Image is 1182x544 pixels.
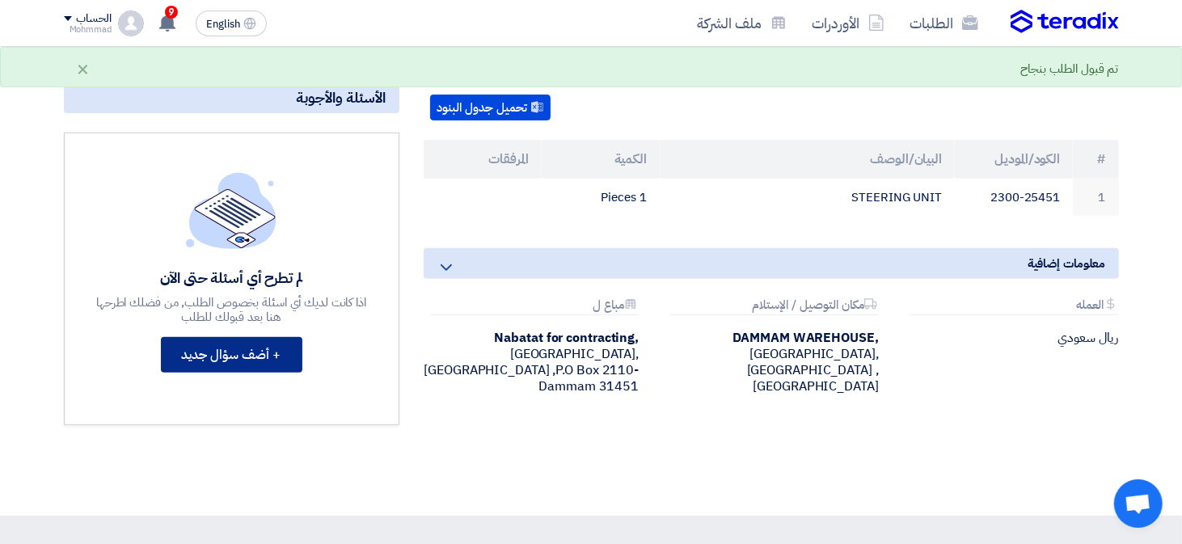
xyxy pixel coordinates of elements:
img: profile_test.png [118,11,144,36]
td: STEERING UNIT [660,179,955,217]
div: تم قبول الطلب بنجاح [1020,60,1118,78]
img: empty_state_list.svg [186,172,277,248]
td: 1 [1073,179,1118,217]
td: 2300-25451 [955,179,1073,217]
span: English [206,19,240,30]
div: × [77,59,91,78]
button: English [196,11,267,36]
a: ملف الشركة [685,4,800,42]
b: Nabatat for contracting, [495,328,640,348]
a: الطلبات [897,4,991,42]
button: تحميل جدول البنود [430,95,551,120]
div: Mohmmad [64,25,112,34]
th: الكود/الموديل [955,140,1073,179]
th: المرفقات [424,140,542,179]
img: Teradix logo [1011,10,1119,34]
div: العمله [910,298,1119,315]
span: 9 [165,6,178,19]
th: الكمية [542,140,660,179]
td: 1 Pieces [542,179,660,217]
span: الأسئلة والأجوبة [297,88,386,107]
a: الأوردرات [800,4,897,42]
div: لم تطرح أي أسئلة حتى الآن [94,268,369,287]
div: مكان التوصيل / الإستلام [669,298,879,315]
th: # [1073,140,1118,179]
button: + أضف سؤال جديد [161,337,302,373]
th: البيان/الوصف [660,140,955,179]
div: مباع ل [430,298,640,315]
div: [GEOGRAPHIC_DATA], [GEOGRAPHIC_DATA] ,P.O Box 2110- Dammam 31451 [424,330,640,394]
b: DAMMAM WAREHOUSE, [733,328,879,348]
span: معلومات إضافية [1028,255,1106,272]
div: اذا كانت لديك أي اسئلة بخصوص الطلب, من فضلك اطرحها هنا بعد قبولك للطلب [94,295,369,324]
div: دردشة مفتوحة [1114,479,1163,528]
div: ريال سعودي [903,330,1119,346]
div: [GEOGRAPHIC_DATA], [GEOGRAPHIC_DATA] ,[GEOGRAPHIC_DATA] [663,330,879,394]
div: الحساب [77,12,112,26]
